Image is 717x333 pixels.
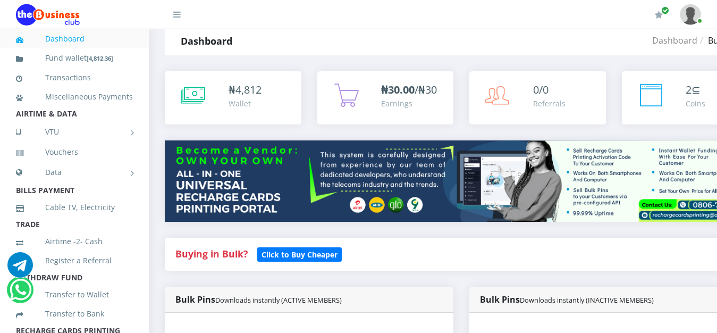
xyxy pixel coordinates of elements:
[533,82,549,97] span: 0/0
[229,98,262,109] div: Wallet
[686,82,691,97] span: 2
[16,195,133,220] a: Cable TV, Electricity
[480,294,654,305] strong: Bulk Pins
[16,119,133,145] a: VTU
[686,82,705,98] div: ⊆
[16,302,133,326] a: Transfer to Bank
[235,82,262,97] span: 4,812
[16,248,133,273] a: Register a Referral
[257,247,342,260] a: Click to Buy Cheaper
[661,6,669,14] span: Renew/Upgrade Subscription
[520,295,654,305] small: Downloads instantly (INACTIVE MEMBERS)
[87,54,113,62] small: [ ]
[229,82,262,98] div: ₦
[16,65,133,90] a: Transactions
[175,247,248,260] strong: Buying in Bulk?
[16,27,133,51] a: Dashboard
[16,140,133,164] a: Vouchers
[469,71,606,124] a: 0/0 Referrals
[533,98,566,109] div: Referrals
[16,85,133,109] a: Miscellaneous Payments
[181,35,232,47] strong: Dashboard
[16,4,80,26] img: Logo
[7,260,33,278] a: Chat for support
[262,249,338,260] b: Click to Buy Cheaper
[89,54,111,62] b: 4,812.36
[655,11,663,19] i: Renew/Upgrade Subscription
[686,98,705,109] div: Coins
[215,295,342,305] small: Downloads instantly (ACTIVE MEMBERS)
[381,82,437,97] span: /₦30
[10,285,31,303] a: Chat for support
[16,282,133,307] a: Transfer to Wallet
[16,46,133,71] a: Fund wallet[4,812.36]
[16,229,133,254] a: Airtime -2- Cash
[317,71,454,124] a: ₦30.00/₦30 Earnings
[175,294,342,305] strong: Bulk Pins
[381,82,415,97] b: ₦30.00
[165,71,301,124] a: ₦4,812 Wallet
[652,35,697,46] a: Dashboard
[16,159,133,186] a: Data
[381,98,437,109] div: Earnings
[680,4,701,25] img: User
